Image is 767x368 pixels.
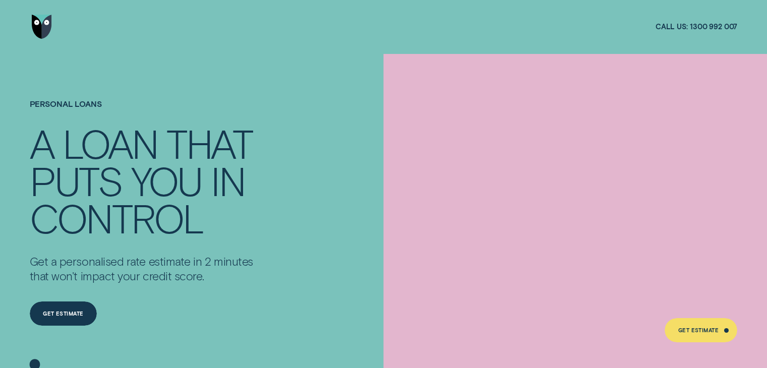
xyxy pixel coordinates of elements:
[30,161,122,199] div: PUTS
[32,15,52,39] img: Wisr
[30,199,203,236] div: CONTROL
[30,124,263,236] h4: A LOAN THAT PUTS YOU IN CONTROL
[656,22,737,32] a: Call us:1300 992 007
[63,124,157,161] div: LOAN
[665,318,737,342] a: Get Estimate
[211,161,245,199] div: IN
[131,161,202,199] div: YOU
[656,22,688,32] span: Call us:
[30,254,263,283] p: Get a personalised rate estimate in 2 minutes that won't impact your credit score.
[30,99,263,124] h1: Personal Loans
[690,22,737,32] span: 1300 992 007
[30,124,53,161] div: A
[30,301,97,326] a: Get Estimate
[166,124,252,161] div: THAT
